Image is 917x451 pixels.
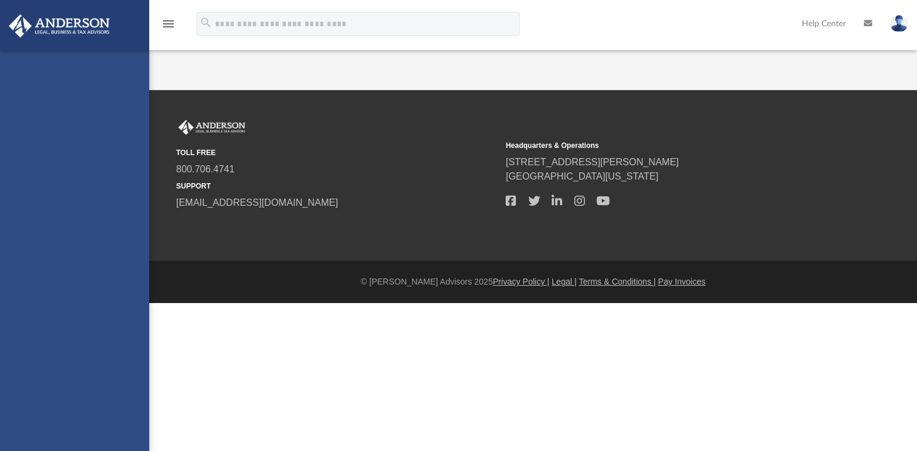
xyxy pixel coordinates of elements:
[176,120,248,135] img: Anderson Advisors Platinum Portal
[176,164,235,174] a: 800.706.4741
[506,157,679,167] a: [STREET_ADDRESS][PERSON_NAME]
[199,16,213,29] i: search
[176,181,497,191] small: SUPPORT
[658,277,705,286] a: Pay Invoices
[493,277,550,286] a: Privacy Policy |
[176,147,497,158] small: TOLL FREE
[161,23,176,31] a: menu
[161,17,176,31] i: menu
[149,276,917,288] div: © [PERSON_NAME] Advisors 2025
[552,277,577,286] a: Legal |
[5,14,113,38] img: Anderson Advisors Platinum Portal
[890,15,908,32] img: User Pic
[506,140,827,151] small: Headquarters & Operations
[176,197,338,208] a: [EMAIL_ADDRESS][DOMAIN_NAME]
[579,277,656,286] a: Terms & Conditions |
[506,171,658,181] a: [GEOGRAPHIC_DATA][US_STATE]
